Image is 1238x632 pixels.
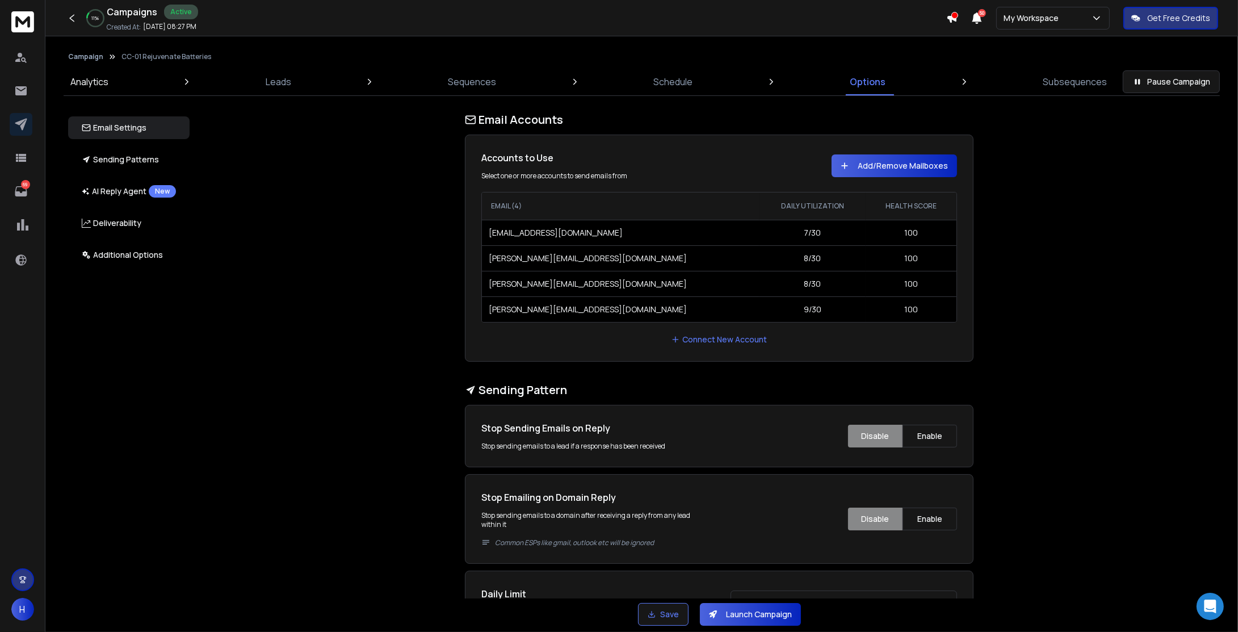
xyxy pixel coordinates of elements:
a: Leads [259,68,298,95]
p: Sequences [448,75,497,89]
div: Active [164,5,198,19]
p: Get Free Credits [1147,12,1210,24]
button: Get Free Credits [1123,7,1218,30]
h1: Campaigns [107,5,157,19]
p: Schedule [653,75,693,89]
p: Email Settings [82,122,146,133]
p: 11 % [92,15,99,22]
p: CC-01 Rejuvenate Batteries [121,52,211,61]
p: My Workspace [1004,12,1063,24]
p: Created At: [107,23,141,32]
span: 50 [978,9,986,17]
p: Options [850,75,886,89]
h1: Email Accounts [465,112,973,128]
a: Sequences [442,68,503,95]
a: 69 [10,180,32,203]
a: Analytics [64,68,115,95]
p: Analytics [70,75,108,89]
a: Subsequences [1036,68,1114,95]
a: Schedule [647,68,699,95]
button: H [11,598,34,621]
button: Campaign [68,52,103,61]
p: [DATE] 08:27 PM [143,22,196,31]
div: Open Intercom Messenger [1197,593,1224,620]
button: Pause Campaign [1123,70,1220,93]
p: 69 [21,180,30,189]
button: Email Settings [68,116,190,139]
p: Leads [266,75,291,89]
p: Subsequences [1043,75,1107,89]
a: Options [843,68,892,95]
